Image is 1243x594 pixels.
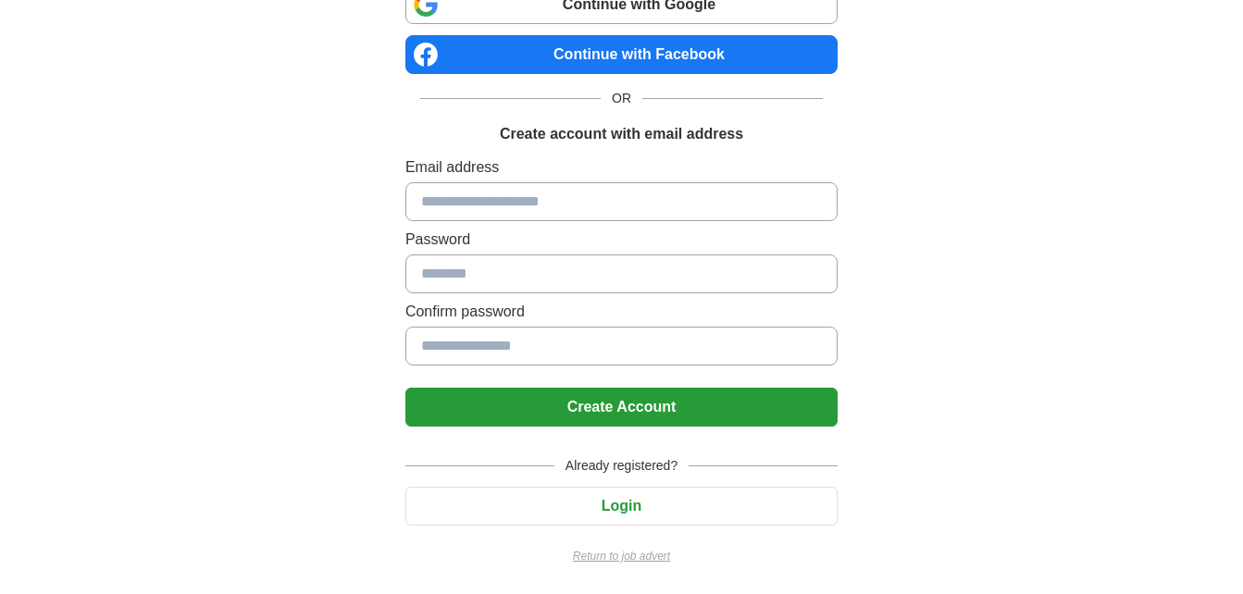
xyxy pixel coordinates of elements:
[405,487,838,526] button: Login
[500,123,743,145] h1: Create account with email address
[405,548,838,564] a: Return to job advert
[554,456,689,476] span: Already registered?
[405,301,838,323] label: Confirm password
[405,229,838,251] label: Password
[405,35,838,74] a: Continue with Facebook
[405,388,838,427] button: Create Account
[601,89,642,108] span: OR
[405,498,838,514] a: Login
[405,156,838,179] label: Email address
